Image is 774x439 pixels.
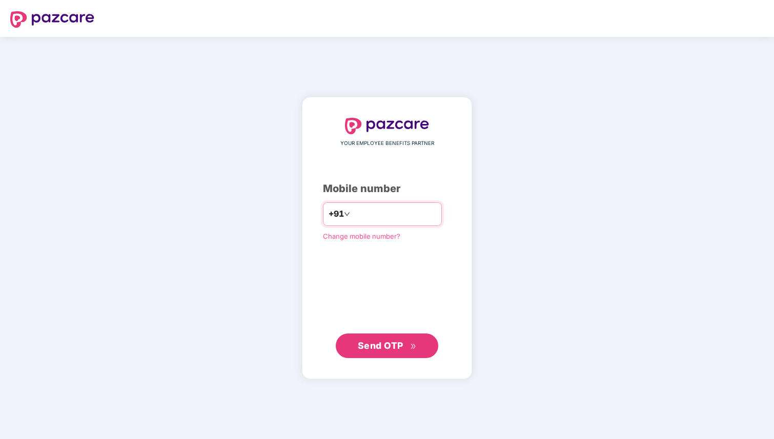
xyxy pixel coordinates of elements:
[10,11,94,28] img: logo
[336,333,438,358] button: Send OTPdouble-right
[323,232,400,240] a: Change mobile number?
[344,211,350,217] span: down
[329,207,344,220] span: +91
[323,181,451,197] div: Mobile number
[345,118,429,134] img: logo
[358,340,403,351] span: Send OTP
[410,343,417,350] span: double-right
[340,139,434,148] span: YOUR EMPLOYEE BENEFITS PARTNER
